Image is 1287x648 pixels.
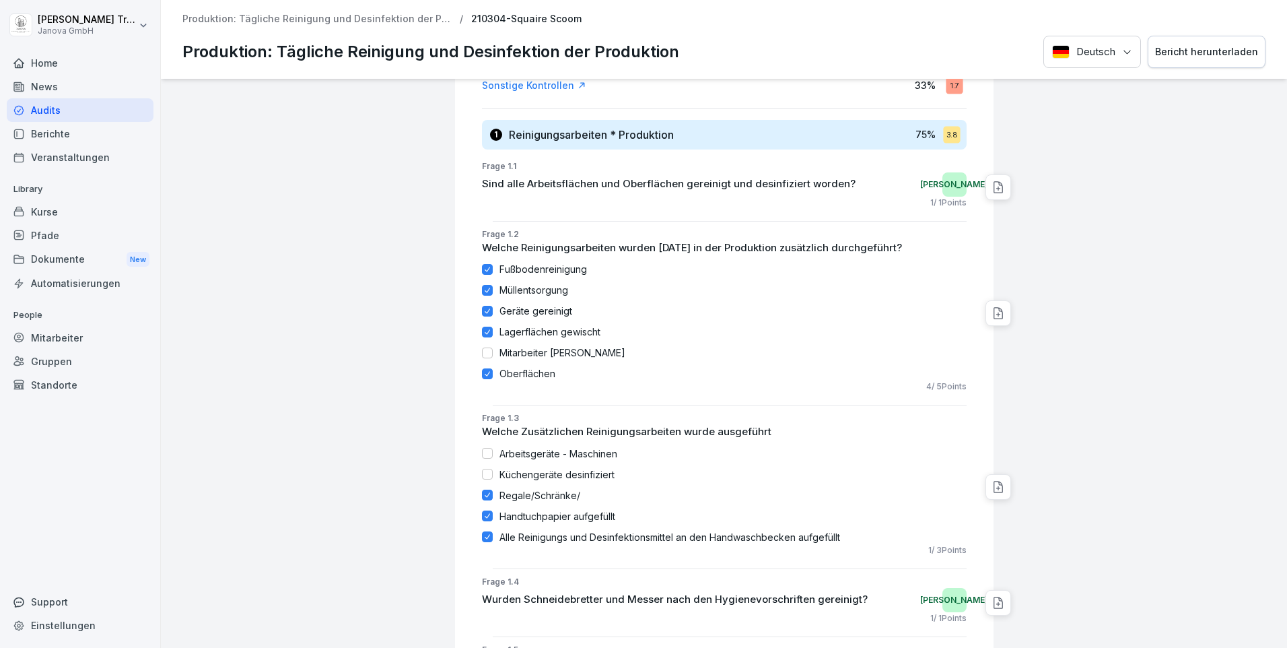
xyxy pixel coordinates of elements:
[460,13,463,25] p: /
[38,14,136,26] p: [PERSON_NAME] Trautmann
[1076,44,1115,60] p: Deutsch
[482,412,967,424] p: Frage 1.3
[915,127,936,141] p: 75 %
[482,240,967,256] p: Welche Reinigungsarbeiten wurden [DATE] in der Produktion zusätzlich durchgeführt?
[499,488,580,503] p: Regale/Schränke/
[7,614,153,637] a: Einstellungen
[482,79,586,92] a: Sonstige Kontrollen
[942,172,967,197] div: [PERSON_NAME]
[942,588,967,612] div: [PERSON_NAME]
[482,160,967,172] p: Frage 1.1
[7,179,153,200] p: Library
[499,262,587,276] p: Fußbodenreinigung
[7,304,153,326] p: People
[7,224,153,247] a: Pfade
[482,576,967,588] p: Frage 1.4
[930,612,967,624] p: 1 / 1 Points
[1052,45,1070,59] img: Deutsch
[7,271,153,295] a: Automatisierungen
[7,145,153,169] a: Veranstaltungen
[499,304,572,318] p: Geräte gereinigt
[946,77,963,94] div: 1.7
[499,509,615,523] p: Handtuchpapier aufgefüllt
[482,176,856,192] p: Sind alle Arbeitsflächen und Oberflächen gereinigt und desinfiziert worden?
[499,346,625,360] p: Mitarbeiter [PERSON_NAME]
[1155,44,1258,59] div: Bericht herunterladen
[482,228,967,240] p: Frage 1.2
[482,592,868,608] p: Wurden Schneidebretter und Messer nach den Hygienevorschriften gereinigt?
[7,51,153,75] a: Home
[499,283,568,297] p: Müllentsorgung
[509,127,674,142] h3: Reinigungsarbeiten * Produktion
[182,13,452,25] a: Produktion: Tägliche Reinigung und Desinfektion der Produktion
[7,326,153,350] a: Mitarbeiter
[499,467,615,482] p: Küchengeräte desinfiziert
[7,75,153,98] a: News
[926,381,967,393] p: 4 / 5 Points
[7,350,153,373] a: Gruppen
[943,126,960,143] div: 3.8
[7,247,153,272] div: Dokumente
[499,325,600,339] p: Lagerflächen gewischt
[182,40,679,64] p: Produktion: Tägliche Reinigung und Desinfektion der Produktion
[7,98,153,122] a: Audits
[7,373,153,397] a: Standorte
[499,447,617,461] p: Arbeitsgeräte - Maschinen
[127,252,149,267] div: New
[930,197,967,209] p: 1 / 1 Points
[7,200,153,224] a: Kurse
[490,129,502,141] div: 1
[1043,36,1141,69] button: Language
[7,122,153,145] a: Berichte
[1148,36,1265,69] button: Bericht herunterladen
[499,366,555,381] p: Oberflächen
[928,544,967,556] p: 1 / 3 Points
[38,26,136,36] p: Janova GmbH
[915,78,936,92] p: 33 %
[7,590,153,614] div: Support
[482,424,967,440] p: Welche Zusätzlichen Reinigungsarbeiten wurde ausgeführt
[499,530,840,544] p: Alle Reinigungs und Desinfektionsmittel an den Handwaschbecken aufgefüllt
[471,13,582,25] p: 210304-Squaire Scoom
[7,247,153,272] a: DokumenteNew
